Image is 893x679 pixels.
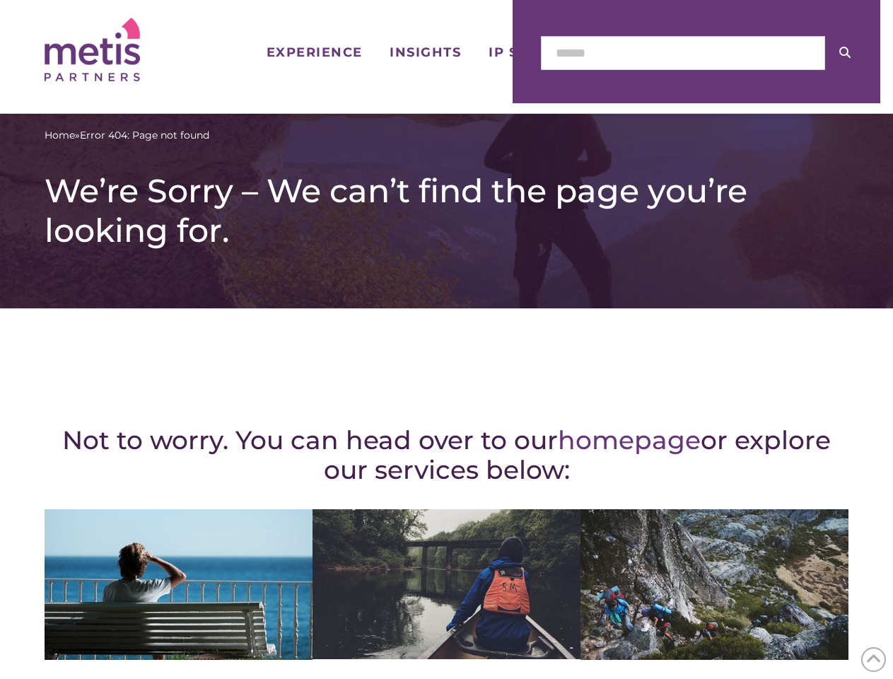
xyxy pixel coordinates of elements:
h2: Not to worry. You can head over to our or explore our services below: [45,425,848,484]
span: » [45,128,209,143]
span: Insights [390,46,461,59]
h1: We’re Sorry – We can’t find the page you’re looking for. [45,171,848,250]
img: Metis Partners [45,18,140,81]
span: IP Sales [489,46,556,59]
span: Experience [267,46,363,59]
span: Error 404: Page not found [80,128,209,143]
a: homepage [558,424,701,455]
span: Back to Top [861,647,886,672]
a: Home [45,128,75,143]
